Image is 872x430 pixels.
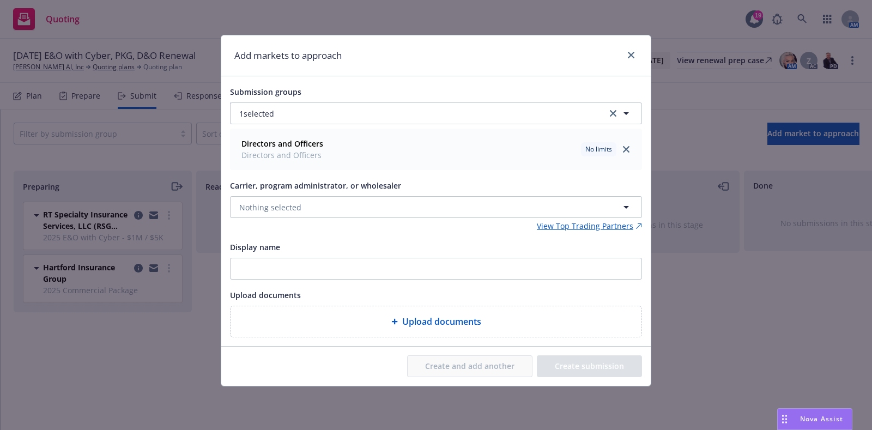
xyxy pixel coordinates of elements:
[230,306,642,337] div: Upload documents
[230,102,642,124] button: 1selectedclear selection
[778,409,791,429] div: Drag to move
[230,87,301,97] span: Submission groups
[230,196,642,218] button: Nothing selected
[241,149,323,161] span: Directors and Officers
[230,180,401,191] span: Carrier, program administrator, or wholesaler
[607,107,620,120] a: clear selection
[230,242,280,252] span: Display name
[585,144,612,154] span: No limits
[241,138,323,149] strong: Directors and Officers
[800,414,843,423] span: Nova Assist
[625,49,638,62] a: close
[234,49,342,63] h1: Add markets to approach
[239,108,274,119] span: 1 selected
[239,202,301,213] span: Nothing selected
[777,408,852,430] button: Nova Assist
[230,290,301,300] span: Upload documents
[620,143,633,156] a: close
[537,220,642,232] a: View Top Trading Partners
[402,315,481,328] span: Upload documents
